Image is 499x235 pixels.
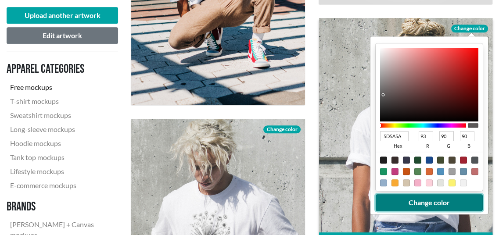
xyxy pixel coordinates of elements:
div: #f1f1f1 [460,179,467,186]
a: Tank top mockups [7,150,111,164]
div: #4e4737 [448,157,455,164]
div: #e2e3de [437,179,444,186]
a: T-shirt mockups [7,94,111,108]
div: #548655 [414,168,421,175]
div: #c85313 [402,168,409,175]
div: #372d2c [391,157,398,164]
a: Hoodie mockups [7,136,111,150]
a: E-commerce mockups [7,178,111,192]
button: Edit artwork [7,27,118,44]
h3: Brands [7,199,111,214]
a: Free mockups [7,80,111,94]
span: g [439,141,457,152]
div: #5191bd [437,168,444,175]
span: r [419,141,437,152]
a: Long-sleeve mockups [7,122,111,136]
div: #37384a [402,157,409,164]
div: #c13c7e [391,168,398,175]
a: Sweatshirt mockups [7,108,111,122]
div: #d76735 [425,168,432,175]
div: #fbf271 [448,179,455,186]
div: #fcd1db [425,179,432,186]
div: #9f9f9f [448,168,455,175]
div: #a02331 [460,157,467,164]
div: #505457 [471,157,478,164]
span: hex [380,141,416,152]
div: #f4b0c8 [414,179,421,186]
span: b [460,141,478,152]
span: Change color [263,125,300,133]
div: #1a9462 [380,168,387,175]
div: #d3c4ad [402,179,409,186]
div: #1F4A2E [414,157,421,164]
a: Lifestyle mockups [7,164,111,178]
div: #434c31 [437,157,444,164]
button: Upload another artwork [7,7,118,24]
div: #f8a933 [391,179,398,186]
div: #94afca [380,179,387,186]
div: #18498c [425,157,432,164]
span: Change color [451,25,488,32]
div: #bf6e6e [471,168,478,175]
div: #1f1f1f [380,157,387,164]
div: #668ea7 [460,168,467,175]
h3: Apparel categories [7,62,111,77]
button: Change color [375,194,482,211]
